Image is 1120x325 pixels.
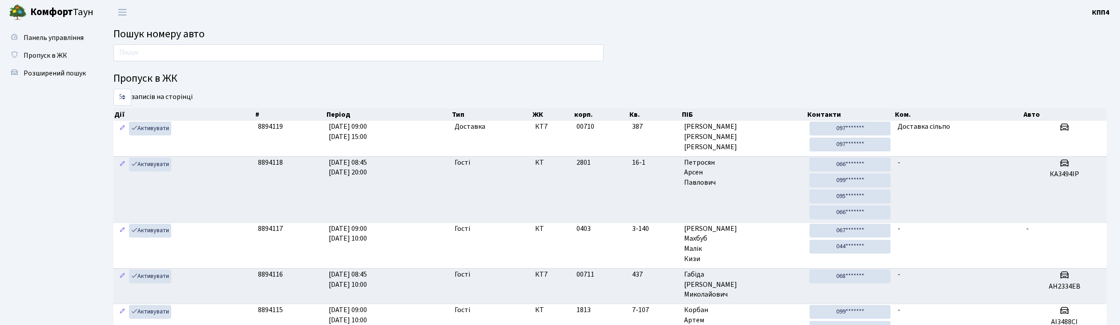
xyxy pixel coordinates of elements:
[4,47,93,64] a: Пропуск в ЖК
[258,158,283,167] span: 8894118
[113,72,1107,85] h4: Пропуск в ЖК
[329,158,367,178] span: [DATE] 08:45 [DATE] 20:00
[632,305,677,315] span: 7-107
[329,270,367,289] span: [DATE] 08:45 [DATE] 10:00
[129,224,171,238] a: Активувати
[898,305,900,315] span: -
[535,158,569,168] span: КТ
[258,305,283,315] span: 8894115
[129,270,171,283] a: Активувати
[1092,7,1109,18] a: КПП4
[4,29,93,47] a: Панель управління
[329,122,367,142] span: [DATE] 09:00 [DATE] 15:00
[1023,108,1107,121] th: Авто
[632,224,677,234] span: 3-140
[684,122,802,152] span: [PERSON_NAME] [PERSON_NAME] [PERSON_NAME]
[684,224,802,264] span: [PERSON_NAME] Махбуб Малік Кизи
[113,108,254,121] th: Дії
[628,108,681,121] th: Кв.
[117,305,128,319] a: Редагувати
[455,305,470,315] span: Гості
[254,108,326,121] th: #
[898,224,900,234] span: -
[129,158,171,171] a: Активувати
[455,270,470,280] span: Гості
[117,224,128,238] a: Редагувати
[113,89,193,106] label: записів на сторінці
[117,270,128,283] a: Редагувати
[535,224,569,234] span: КТ
[632,270,677,280] span: 437
[329,224,367,244] span: [DATE] 09:00 [DATE] 10:00
[576,270,594,279] span: 00711
[455,158,470,168] span: Гості
[632,122,677,132] span: 387
[1026,224,1029,234] span: -
[806,108,894,121] th: Контакти
[576,224,591,234] span: 0403
[258,224,283,234] span: 8894117
[329,305,367,325] span: [DATE] 09:00 [DATE] 10:00
[326,108,451,121] th: Період
[129,122,171,135] a: Активувати
[535,305,569,315] span: КТ
[24,68,86,78] span: Розширений пошук
[576,305,591,315] span: 1813
[535,122,569,132] span: КТ7
[576,122,594,131] span: 00710
[455,122,485,132] span: Доставка
[632,158,677,168] span: 16-1
[30,5,73,19] b: Комфорт
[576,158,591,167] span: 2801
[1026,282,1103,291] h5: АН2334ЕВ
[898,270,900,279] span: -
[24,51,67,60] span: Пропуск в ЖК
[684,270,802,300] span: Габіда [PERSON_NAME] Миколайович
[532,108,573,121] th: ЖК
[30,5,93,20] span: Таун
[258,122,283,131] span: 8894119
[898,122,950,131] span: Доставка сільпо
[4,64,93,82] a: Розширений пошук
[9,4,27,21] img: logo.png
[113,26,205,42] span: Пошук номеру авто
[451,108,532,121] th: Тип
[535,270,569,280] span: КТ7
[455,224,470,234] span: Гості
[684,158,802,188] span: Петросян Арсен Павлович
[129,305,171,319] a: Активувати
[573,108,628,121] th: корп.
[258,270,283,279] span: 8894116
[681,108,806,121] th: ПІБ
[24,33,84,43] span: Панель управління
[1092,8,1109,17] b: КПП4
[111,5,133,20] button: Переключити навігацію
[1026,170,1103,178] h5: КА3494ІР
[117,122,128,135] a: Редагувати
[117,158,128,171] a: Редагувати
[113,44,604,61] input: Пошук
[898,158,900,167] span: -
[894,108,1023,121] th: Ком.
[113,89,131,106] select: записів на сторінці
